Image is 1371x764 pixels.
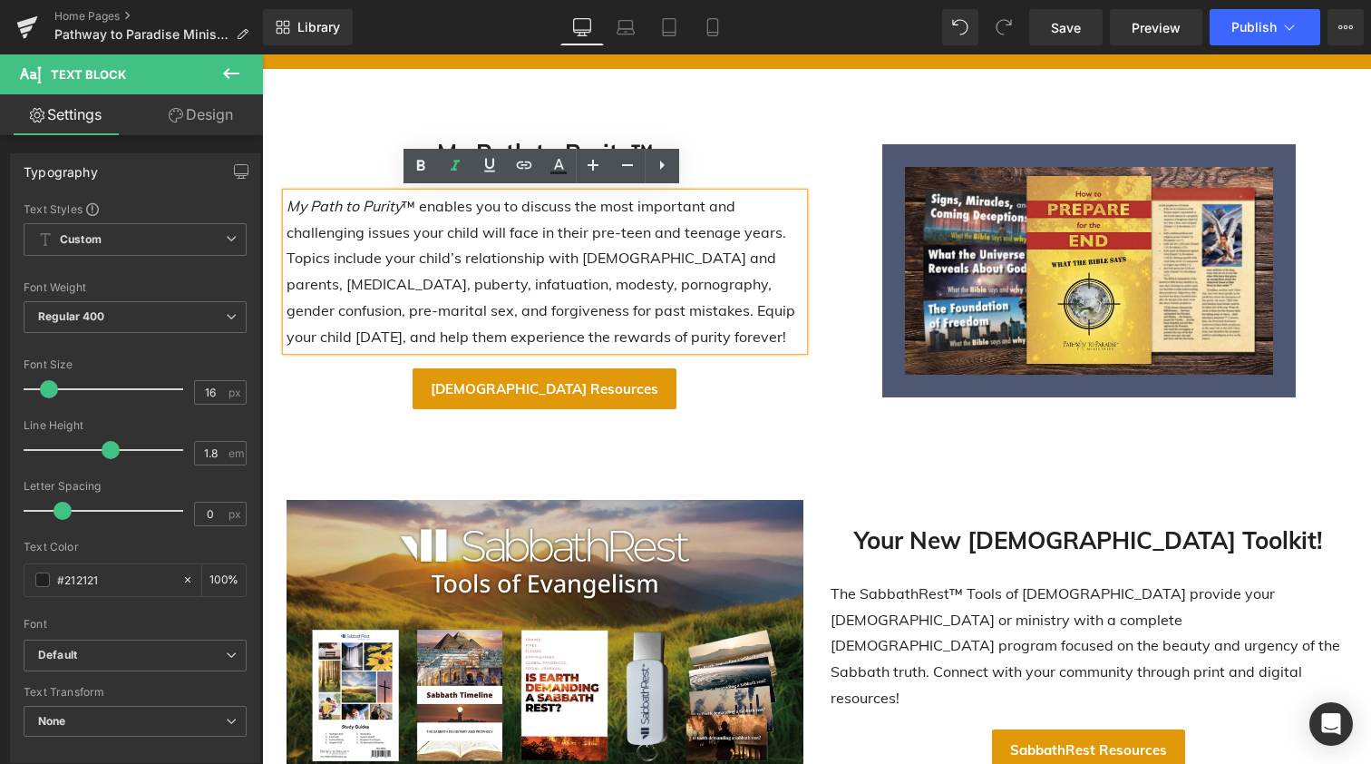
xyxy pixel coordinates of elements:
button: Redo [986,9,1022,45]
div: Text Transform [24,686,247,699]
strong: Your New [DEMOGRAPHIC_DATA] Toolkit! [592,471,1061,501]
span: Library [297,19,340,35]
a: Desktop [560,9,604,45]
a: SabbathRest Resources [730,675,923,716]
a: Preview [1110,9,1202,45]
span: px [228,508,244,520]
b: Custom [60,232,102,248]
p: ™ enables you to discuss the most important and challenging issues your child will face in their ... [24,139,541,296]
a: [DEMOGRAPHIC_DATA] Resources [151,314,414,355]
span: Text Block [51,67,126,82]
span: px [228,387,244,398]
div: Open Intercom Messenger [1309,702,1353,746]
p: The SabbathRest™ Tools of [DEMOGRAPHIC_DATA] provide your [DEMOGRAPHIC_DATA] or ministry with a c... [569,526,1085,657]
span: [DEMOGRAPHIC_DATA] Resources [169,323,396,346]
a: Laptop [604,9,647,45]
div: Font Size [24,358,247,371]
div: Font [24,618,247,631]
a: Tablet [647,9,691,45]
div: Text Styles [24,201,247,216]
a: New Library [263,9,353,45]
span: Save [1051,18,1081,37]
input: Color [57,570,173,590]
a: Design [135,94,267,135]
div: % [202,564,246,596]
div: Letter Spacing [24,480,247,493]
a: Home Pages [54,9,263,24]
button: More [1327,9,1364,45]
div: Line Height [24,419,247,432]
b: Regular 400 [38,309,105,323]
b: None [38,714,66,728]
i: Default [38,648,77,663]
div: Font Weight [24,281,247,294]
span: em [228,447,244,459]
span: Pathway to Paradise Ministries Store [54,27,228,42]
div: Text Color [24,541,247,553]
a: Mobile [691,9,734,45]
div: Typography [24,154,98,180]
span: Preview [1132,18,1181,37]
button: Publish [1210,9,1320,45]
span: Publish [1231,20,1277,34]
span: SabbathRest Resources [748,684,905,707]
i: My Path to Purity [24,142,140,161]
button: Undo [942,9,978,45]
strong: My Path to Purity™ [175,83,391,113]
